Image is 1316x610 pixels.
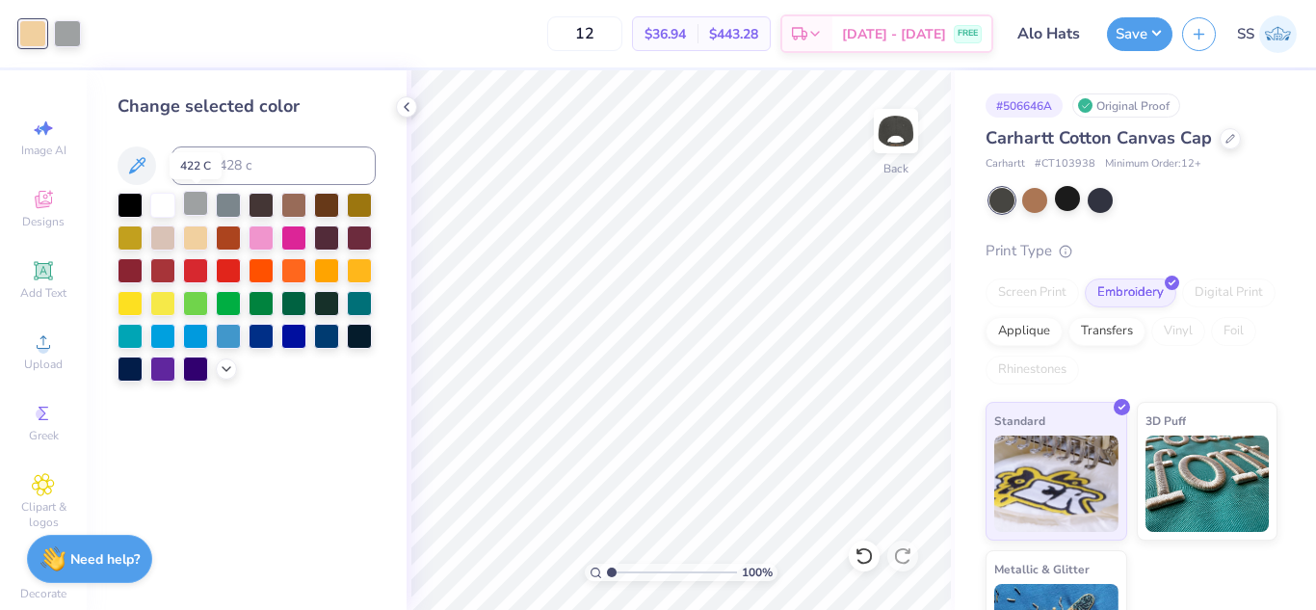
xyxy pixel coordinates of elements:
[1072,93,1180,118] div: Original Proof
[994,436,1119,532] img: Standard
[986,156,1025,172] span: Carhartt
[1107,17,1172,51] button: Save
[1145,411,1186,431] span: 3D Puff
[70,550,140,569] strong: Need help?
[1003,14,1097,53] input: Untitled Design
[986,317,1063,346] div: Applique
[1035,156,1095,172] span: # CT103938
[709,24,758,44] span: $443.28
[994,411,1045,431] span: Standard
[170,152,222,179] div: 422 C
[1237,15,1297,53] a: SS
[1259,15,1297,53] img: Sakshi Solanki
[1211,317,1256,346] div: Foil
[118,93,376,119] div: Change selected color
[986,278,1079,307] div: Screen Print
[883,160,908,177] div: Back
[1237,23,1254,45] span: SS
[986,356,1079,385] div: Rhinestones
[20,586,66,601] span: Decorate
[1182,278,1276,307] div: Digital Print
[1151,317,1205,346] div: Vinyl
[20,285,66,301] span: Add Text
[24,357,63,372] span: Upload
[986,126,1212,149] span: Carhartt Cotton Canvas Cap
[1085,278,1176,307] div: Embroidery
[877,112,915,150] img: Back
[645,24,686,44] span: $36.94
[21,143,66,158] span: Image AI
[1145,436,1270,532] img: 3D Puff
[1105,156,1201,172] span: Minimum Order: 12 +
[171,146,376,185] input: e.g. 7428 c
[547,16,622,51] input: – –
[986,240,1277,262] div: Print Type
[842,24,946,44] span: [DATE] - [DATE]
[10,499,77,530] span: Clipart & logos
[742,564,773,581] span: 100 %
[1068,317,1145,346] div: Transfers
[994,559,1090,579] span: Metallic & Glitter
[29,428,59,443] span: Greek
[986,93,1063,118] div: # 506646A
[22,214,65,229] span: Designs
[958,27,978,40] span: FREE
